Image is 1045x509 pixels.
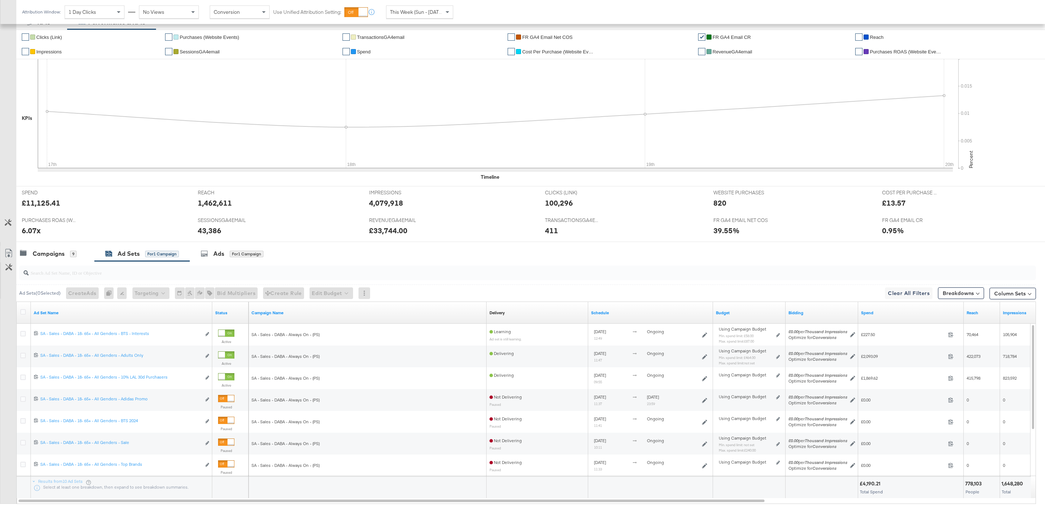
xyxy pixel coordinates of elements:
[1003,462,1005,468] span: 0
[967,397,969,403] span: 0
[788,329,798,334] em: £0.00
[251,462,320,468] span: SA - Sales - DABA - Always On - (PS)
[143,9,164,15] span: No Views
[812,422,836,427] em: Conversions
[719,348,766,354] span: Using Campaign Budget
[647,372,664,378] span: ongoing
[70,251,77,257] div: 9
[967,441,969,446] span: 0
[545,217,599,224] span: TRANSACTIONSGA4EMAIL
[489,468,501,472] sub: Paused
[40,396,201,402] div: SA - Sales - DABA - 18- 65+ - All Genders - Adidas Promo
[1001,480,1025,487] div: 1,648,280
[812,444,836,449] em: Conversions
[251,332,320,337] span: SA - Sales - DABA - Always On - (PS)
[805,438,847,443] em: Thousand Impressions
[788,460,847,465] span: per
[698,33,705,41] a: ✔
[22,9,61,15] div: Attribution Window:
[805,372,847,378] em: Thousand Impressions
[885,287,933,299] button: Clear All Filters
[489,337,522,341] sub: Ad set is still learning.
[861,397,945,403] span: £0.00
[594,336,602,340] sub: 12:49
[860,489,883,494] span: Total Spend
[594,467,602,471] sub: 11:33
[861,375,945,381] span: £1,869.62
[145,251,179,257] div: for 1 Campaign
[713,225,739,236] div: 39.55%
[719,448,756,452] sub: Max. spend limit : £240.00
[198,225,221,236] div: 43,386
[40,418,201,424] div: SA - Sales - DABA - 18- 65+ - All Genders - BTS 2024
[40,461,201,469] a: SA - Sales - DABA - 18- 65+ - All Genders - Top Brands
[647,460,664,465] span: ongoing
[104,287,117,299] div: 0
[489,460,522,465] span: Not Delivering
[369,225,407,236] div: £33,744.00
[69,9,96,15] span: 1 Day Clicks
[1002,489,1011,494] span: Total
[870,49,942,54] span: Purchases ROAS (Website Events)
[788,372,798,378] em: £0.00
[788,444,847,449] div: Optimize for
[594,358,602,362] sub: 11:47
[788,465,847,471] div: Optimize for
[489,402,501,407] sub: Paused
[489,372,514,378] span: Delivering
[251,397,320,403] span: SA - Sales - DABA - Always On - (PS)
[1003,397,1005,403] span: 0
[967,375,980,381] span: 415,798
[1003,375,1017,381] span: 823,592
[805,460,847,465] em: Thousand Impressions
[713,189,768,196] span: WEBSITE PURCHASES
[882,198,906,208] div: £13.57
[218,470,234,475] label: Paused
[489,394,522,400] span: Not Delivering
[594,416,606,421] span: [DATE]
[861,332,945,337] span: £227.50
[22,225,41,236] div: 6.07x
[1003,310,1033,316] a: The number of times your ad was served. On mobile apps an ad is counted as served the first time ...
[647,394,659,400] span: [DATE]
[594,438,606,443] span: [DATE]
[1003,354,1017,359] span: 718,784
[40,396,201,404] a: SA - Sales - DABA - 18- 65+ - All Genders - Adidas Promo
[22,48,29,55] a: ✔
[788,460,798,465] em: £0.00
[369,198,403,208] div: 4,079,918
[481,174,499,181] div: Timeline
[29,263,940,277] input: Search Ad Set Name, ID or Objective
[40,374,201,380] div: SA - Sales - DABA - 18- 65+ - All Genders - 10% LAL 30d Purchasers
[788,400,847,406] div: Optimize for
[489,424,501,428] sub: Paused
[251,354,320,359] span: SA - Sales - DABA - Always On - (PS)
[870,35,884,40] span: Reach
[713,217,768,224] span: FR GA4 EMAIL NET COS
[713,35,751,40] span: FR GA4 email CR
[788,394,798,400] em: £0.00
[788,329,847,334] span: per
[719,361,755,365] sub: Max. spend limit : not set
[719,372,774,378] div: Using Campaign Budget
[965,480,984,487] div: 778,103
[594,401,602,406] sub: 11:37
[989,288,1036,299] button: Column Sets
[788,438,798,443] em: £0.00
[938,287,984,299] button: Breakdowns
[508,33,515,41] a: ✔
[545,189,599,196] span: CLICKS (LINK)
[522,49,595,54] span: Cost Per Purchase (Website Events)
[34,310,209,316] a: Your Ad Set name.
[251,310,484,316] a: Your campaign name.
[882,189,937,196] span: COST PER PURCHASE (WEBSITE EVENTS)
[118,250,140,258] div: Ad Sets
[788,378,847,384] div: Optimize for
[861,462,945,468] span: £0.00
[967,354,980,359] span: 422,073
[966,489,979,494] span: People
[861,441,945,446] span: £0.00
[343,33,350,41] a: ✔
[545,198,573,208] div: 100,296
[647,401,655,406] sub: 23:59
